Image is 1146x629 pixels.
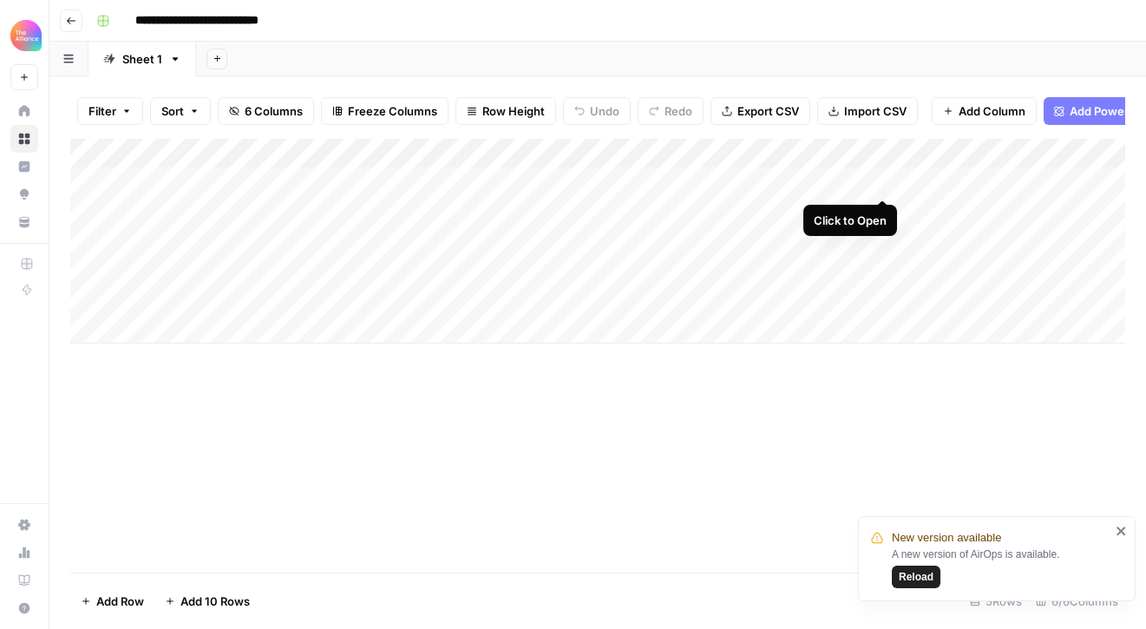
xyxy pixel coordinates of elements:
button: Export CSV [711,97,810,125]
span: New version available [892,529,1001,547]
button: Import CSV [817,97,918,125]
button: Undo [563,97,631,125]
button: Add Row [70,587,154,615]
a: Insights [10,153,38,180]
button: Freeze Columns [321,97,449,125]
a: Sheet 1 [88,42,196,76]
span: Add Column [959,102,1025,120]
span: Add Row [96,593,144,610]
img: Alliance Logo [10,20,42,51]
div: A new version of AirOps is available. [892,547,1110,588]
button: Sort [150,97,211,125]
a: Your Data [10,208,38,236]
div: 6/6 Columns [1029,587,1125,615]
button: Redo [638,97,704,125]
span: Add 10 Rows [180,593,250,610]
a: Browse [10,125,38,153]
a: Learning Hub [10,567,38,594]
button: Workspace: Alliance [10,14,38,57]
button: close [1116,524,1128,538]
span: Sort [161,102,184,120]
span: 6 Columns [245,102,303,120]
a: Usage [10,539,38,567]
span: Freeze Columns [348,102,437,120]
div: Click to Open [814,212,887,229]
span: Import CSV [844,102,907,120]
button: Reload [892,566,940,588]
button: Row Height [455,97,556,125]
a: Settings [10,511,38,539]
div: 5 Rows [963,587,1029,615]
button: Add 10 Rows [154,587,260,615]
button: Add Column [932,97,1037,125]
span: Reload [899,569,933,585]
span: Export CSV [737,102,799,120]
span: Filter [88,102,116,120]
button: Filter [77,97,143,125]
a: Home [10,97,38,125]
button: Help + Support [10,594,38,622]
button: 6 Columns [218,97,314,125]
a: Opportunities [10,180,38,208]
span: Row Height [482,102,545,120]
span: Redo [665,102,692,120]
div: Sheet 1 [122,50,162,68]
span: Undo [590,102,619,120]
